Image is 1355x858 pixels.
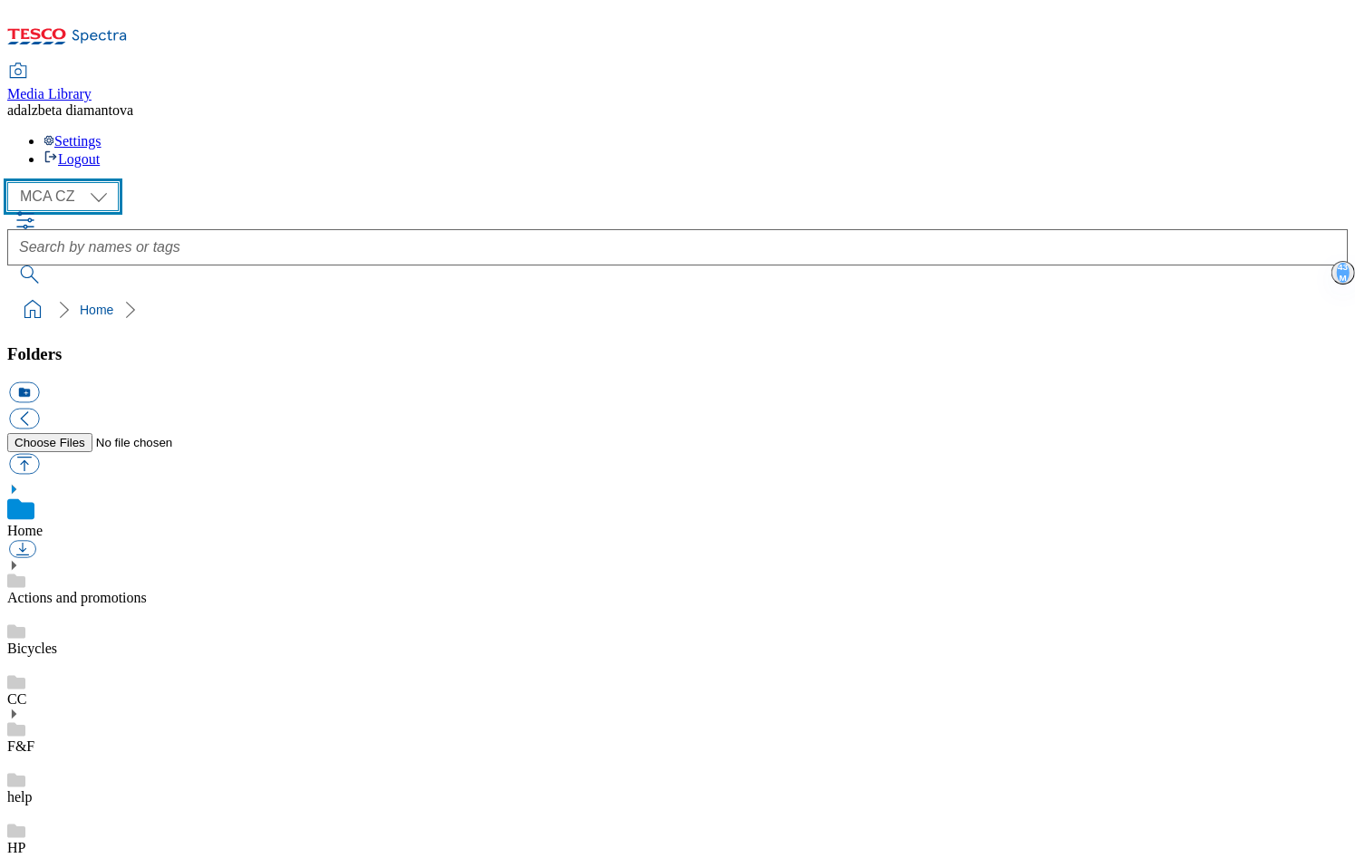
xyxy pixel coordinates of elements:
[7,738,34,754] a: F&F
[44,151,100,167] a: Logout
[7,86,92,101] span: Media Library
[7,789,33,805] a: help
[80,303,113,317] a: Home
[7,293,1348,327] nav: breadcrumb
[7,344,1348,364] h3: Folders
[21,102,133,118] span: alzbeta diamantova
[7,840,25,855] a: HP
[7,641,57,656] a: Bicycles
[18,295,47,324] a: home
[7,102,21,118] span: ad
[7,64,92,102] a: Media Library
[7,523,43,538] a: Home
[7,229,1348,265] input: Search by names or tags
[7,590,147,605] a: Actions and promotions
[44,133,102,149] a: Settings
[7,691,26,707] a: CC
